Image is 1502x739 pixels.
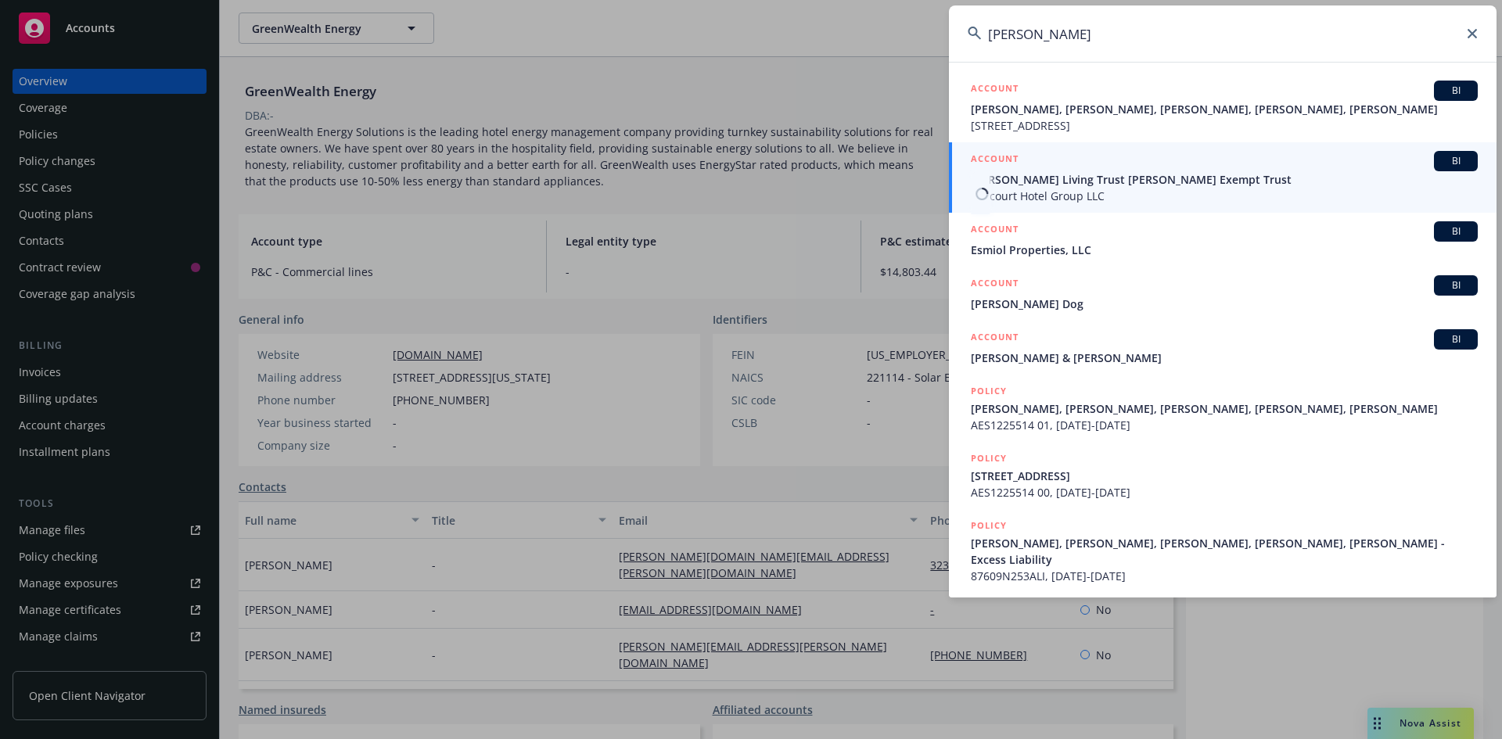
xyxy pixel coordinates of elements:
a: POLICY[PERSON_NAME], [PERSON_NAME], [PERSON_NAME], [PERSON_NAME], [PERSON_NAME] - Excess Liabilit... [949,509,1497,593]
h5: POLICY [971,518,1007,533]
span: [PERSON_NAME] Dog [971,296,1478,312]
a: ACCOUNTBI[PERSON_NAME] & [PERSON_NAME] [949,321,1497,375]
span: Harcourt Hotel Group LLC [971,188,1478,204]
h5: POLICY [971,383,1007,399]
span: [STREET_ADDRESS] [971,117,1478,134]
h5: ACCOUNT [971,81,1019,99]
span: [STREET_ADDRESS] [971,468,1478,484]
span: BI [1440,154,1471,168]
h5: ACCOUNT [971,275,1019,294]
a: ACCOUNTBIEsmiol Properties, LLC [949,213,1497,267]
span: [PERSON_NAME] & [PERSON_NAME] [971,350,1478,366]
span: Esmiol Properties, LLC [971,242,1478,258]
span: BI [1440,84,1471,98]
span: [PERSON_NAME], [PERSON_NAME], [PERSON_NAME], [PERSON_NAME], [PERSON_NAME] - Excess Liability [971,535,1478,568]
h5: POLICY [971,450,1007,466]
a: ACCOUNTBI[PERSON_NAME] Dog [949,267,1497,321]
a: POLICY[PERSON_NAME], [PERSON_NAME], [PERSON_NAME], [PERSON_NAME], [PERSON_NAME]AES1225514 01, [DA... [949,375,1497,442]
a: ACCOUNTBI[PERSON_NAME] Living Trust [PERSON_NAME] Exempt TrustHarcourt Hotel Group LLC [949,142,1497,213]
span: BI [1440,332,1471,346]
span: [PERSON_NAME], [PERSON_NAME], [PERSON_NAME], [PERSON_NAME], [PERSON_NAME] [971,400,1478,417]
input: Search... [949,5,1497,62]
span: 87609N253ALI, [DATE]-[DATE] [971,568,1478,584]
a: POLICY[STREET_ADDRESS]AES1225514 00, [DATE]-[DATE] [949,442,1497,509]
span: AES1225514 00, [DATE]-[DATE] [971,484,1478,500]
span: BI [1440,278,1471,292]
span: BI [1440,224,1471,239]
h5: ACCOUNT [971,221,1019,240]
h5: ACCOUNT [971,329,1019,348]
a: ACCOUNTBI[PERSON_NAME], [PERSON_NAME], [PERSON_NAME], [PERSON_NAME], [PERSON_NAME][STREET_ADDRESS] [949,72,1497,142]
span: [PERSON_NAME] Living Trust [PERSON_NAME] Exempt Trust [971,171,1478,188]
span: [PERSON_NAME], [PERSON_NAME], [PERSON_NAME], [PERSON_NAME], [PERSON_NAME] [971,101,1478,117]
span: AES1225514 01, [DATE]-[DATE] [971,417,1478,433]
h5: ACCOUNT [971,151,1019,170]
